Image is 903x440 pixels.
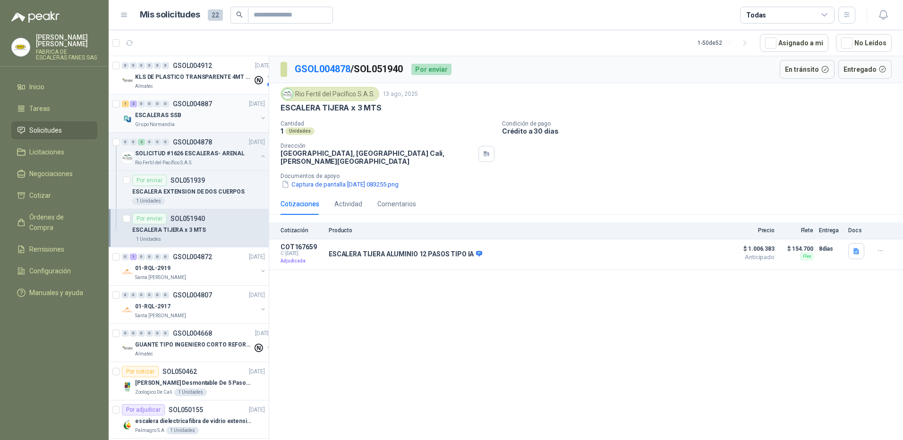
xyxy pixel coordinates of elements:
a: Remisiones [11,240,97,258]
div: 0 [138,330,145,337]
span: Configuración [29,266,71,276]
img: Company Logo [122,343,133,354]
div: 1 Unidades [132,236,165,243]
p: 13 ago, 2025 [383,90,418,99]
div: 0 [130,330,137,337]
div: 0 [154,139,161,145]
a: Licitaciones [11,143,97,161]
p: 8 días [819,243,843,254]
div: 0 [154,101,161,107]
div: 0 [154,330,161,337]
div: Por enviar [132,175,167,186]
div: Por cotizar [122,366,159,377]
p: [PERSON_NAME] Desmontable De 5 Pasos, Capacida... [135,379,253,388]
span: Licitaciones [29,147,64,157]
p: SOL050155 [169,406,203,413]
button: No Leídos [836,34,892,52]
p: [PERSON_NAME] [PERSON_NAME] [36,34,97,47]
p: Santa [PERSON_NAME] [135,274,186,281]
span: 22 [208,9,223,21]
span: Negociaciones [29,169,73,179]
div: 0 [122,139,129,145]
button: Entregado [838,60,892,79]
img: Company Logo [122,75,133,86]
p: Condición de pago [502,120,899,127]
a: Negociaciones [11,165,97,183]
p: escalera dielectrica fibra de vidrio extensible triple [135,417,253,426]
span: Tareas [29,103,50,114]
p: 01-RQL-2917 [135,302,170,311]
h1: Mis solicitudes [140,8,200,22]
a: 0 0 0 0 0 0 GSOL004912[DATE] Company LogoKLS DE PLASTICO TRANSPARENTE 4MT CAL 4 Y CINTA TRAAlmatec [122,60,273,90]
span: Órdenes de Compra [29,212,88,233]
div: 0 [146,139,153,145]
div: 0 [146,62,153,69]
div: 0 [146,101,153,107]
p: Producto [329,227,722,234]
p: GSOL004887 [173,101,212,107]
a: Manuales y ayuda [11,284,97,302]
p: Cotización [281,227,323,234]
div: 2 [138,139,145,145]
div: 0 [162,292,169,298]
a: 1 2 0 0 0 0 GSOL004887[DATE] Company LogoESCALERAS SSBGrupo Normandía [122,98,267,128]
div: 0 [122,330,129,337]
div: 0 [154,254,161,260]
p: SOL050462 [162,368,197,375]
div: 0 [146,254,153,260]
span: Cotizar [29,190,51,201]
div: 0 [122,292,129,298]
div: 0 [146,292,153,298]
div: 0 [130,62,137,69]
a: Por adjudicarSOL050155[DATE] Company Logoescalera dielectrica fibra de vidrio extensible triplePa... [109,400,269,439]
img: Company Logo [122,381,133,392]
a: 0 0 2 0 0 0 GSOL004878[DATE] Company LogoSOLICITUD #1626 ESCALERAS- ARENALRio Fertil del Pacífico... [122,136,267,167]
p: ESCALERAS SSB [135,111,181,120]
div: 0 [154,292,161,298]
a: Configuración [11,262,97,280]
p: ESCALERA TIJERA x 3 MTS [132,226,206,235]
p: Rio Fertil del Pacífico S.A.S. [135,159,193,167]
p: Zoologico De Cali [135,389,172,396]
a: 0 1 0 0 0 0 GSOL004872[DATE] Company Logo01-RQL-2919Santa [PERSON_NAME] [122,251,267,281]
p: GSOL004872 [173,254,212,260]
div: 0 [130,292,137,298]
p: KLS DE PLASTICO TRANSPARENTE 4MT CAL 4 Y CINTA TRA [135,73,253,82]
div: 0 [162,101,169,107]
p: [DATE] [249,406,265,415]
span: Inicio [29,82,44,92]
p: Precio [727,227,775,234]
div: 0 [162,330,169,337]
div: 2 [130,101,137,107]
a: 0 0 0 0 0 0 GSOL004668[DATE] Company LogoGUANTE TIPO INGENIERO CORTO REFORZADOAlmatec [122,328,273,358]
a: Tareas [11,100,97,118]
div: Por enviar [411,64,451,75]
p: Santa [PERSON_NAME] [135,312,186,320]
span: Manuales y ayuda [29,288,83,298]
p: [DATE] [249,138,265,147]
div: 0 [122,254,129,260]
div: 0 [138,292,145,298]
div: 0 [162,254,169,260]
div: 0 [138,101,145,107]
div: 0 [122,62,129,69]
div: 1 Unidades [132,197,165,205]
img: Company Logo [282,89,293,99]
p: ESCALERA TIJERA x 3 MTS [281,103,382,113]
p: [GEOGRAPHIC_DATA], [GEOGRAPHIC_DATA] Cali , [PERSON_NAME][GEOGRAPHIC_DATA] [281,149,475,165]
p: SOLICITUD #1626 ESCALERAS- ARENAL [135,149,245,158]
p: Docs [848,227,867,234]
img: Company Logo [122,305,133,316]
div: Flex [800,253,813,260]
button: Captura de pantalla [DATE] 083255.png [281,179,400,189]
div: 0 [138,62,145,69]
p: Flete [780,227,813,234]
p: 01-RQL-2919 [135,264,170,273]
p: [DATE] [249,291,265,300]
div: Por adjudicar [122,404,165,415]
button: En tránsito [780,60,835,79]
p: [DATE] [249,367,265,376]
p: Entrega [819,227,843,234]
div: 0 [130,139,137,145]
div: 0 [162,62,169,69]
